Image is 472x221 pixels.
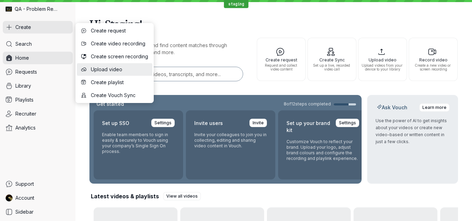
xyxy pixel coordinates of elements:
[15,40,32,47] span: Search
[15,181,34,187] span: Support
[253,119,264,126] span: Invite
[154,119,172,126] span: Settings
[15,6,59,13] span: QA - Problem Reproduction
[3,178,73,190] a: Support
[77,50,152,63] button: Create screen recording
[6,194,13,201] img: Staging Problem Reproduction avatar
[91,192,159,200] h2: Latest videos & playlists
[89,42,244,56] p: Search for any keywords and find content matches through transcriptions, user emails, and more.
[376,104,409,111] h2: Ask Vouch
[15,208,34,215] span: Sidebar
[361,64,404,71] span: Upload videos from your device to your library
[6,6,12,12] img: QA - Problem Reproduction avatar
[336,119,359,127] a: Settings
[3,108,73,120] a: Recruiter
[91,79,148,86] span: Create playlist
[284,101,331,107] span: 8 of 12 steps completed
[15,82,31,89] span: Library
[249,119,267,127] a: Invite
[286,139,359,161] p: Customize Vouch to reflect your brand. Upload your logo, adjust brand colours and configure the r...
[3,66,73,78] a: Requests
[412,58,455,62] span: Record video
[15,68,37,75] span: Requests
[89,14,458,34] h1: Hi, Staging!
[77,63,152,76] button: Upload video
[91,66,148,73] span: Upload video
[286,119,332,135] h2: Set up your brand kit
[91,40,148,47] span: Create video recording
[194,119,223,128] h2: Invite users
[307,38,356,81] button: Create SyncSet up a live, recorded video call
[3,192,73,204] a: Staging Problem Reproduction avatarAccount
[151,119,175,127] a: Settings
[419,103,450,112] a: Learn more
[422,104,446,111] span: Learn more
[88,67,243,81] input: Search for requests, videos, transcripts, and more...
[15,96,34,103] span: Playlists
[358,38,407,81] button: Upload videoUpload videos from your device to your library
[91,27,148,34] span: Create request
[77,37,152,50] button: Create video recording
[77,76,152,89] button: Create playlist
[15,194,34,201] span: Account
[3,121,73,134] a: Analytics
[166,193,198,200] span: View all videos
[15,110,36,117] span: Recruiter
[3,206,73,218] a: Sidebar
[311,64,353,71] span: Set up a live, recorded video call
[163,192,201,200] a: View all videos
[77,24,152,37] button: Create request
[3,38,73,50] a: Search
[15,54,29,61] span: Home
[3,3,73,15] div: QA - Problem Reproduction
[3,94,73,106] a: Playlists
[311,58,353,62] span: Create Sync
[3,80,73,92] a: Library
[361,58,404,62] span: Upload video
[409,38,458,81] button: Record videoCreate a new video or screen recording
[102,132,175,154] p: Enable team members to sign in easily & securely to Vouch using your company’s Single Sign On pro...
[95,101,125,108] h2: Get started
[15,24,31,31] span: Create
[3,21,73,34] button: Create
[376,117,450,145] p: Use the power of AI to get insights about your videos or create new video-based or written conten...
[412,64,455,71] span: Create a new video or screen recording
[3,52,73,64] a: Home
[339,119,356,126] span: Settings
[77,89,152,102] button: Create Vouch Sync
[257,38,306,81] button: Create requestRequest and collect video content
[194,132,267,149] p: Invite your colleagues to join you in collecting, editing and sharing video content in Vouch.
[15,124,36,131] span: Analytics
[260,64,303,71] span: Request and collect video content
[284,101,356,107] a: 8of12steps completed
[91,53,148,60] span: Create screen recording
[102,119,129,128] h2: Set up SSO
[260,58,303,62] span: Create request
[91,92,148,99] span: Create Vouch Sync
